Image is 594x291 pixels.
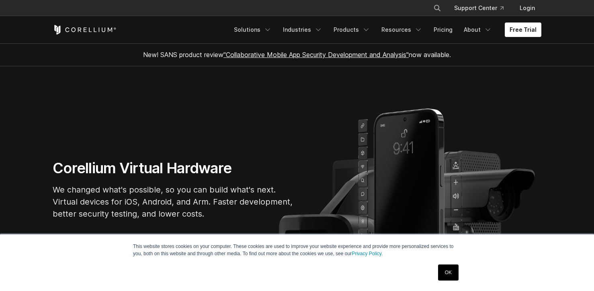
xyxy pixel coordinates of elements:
[229,23,541,37] div: Navigation Menu
[278,23,327,37] a: Industries
[377,23,427,37] a: Resources
[424,1,541,15] div: Navigation Menu
[352,251,383,256] a: Privacy Policy.
[53,25,117,35] a: Corellium Home
[429,23,457,37] a: Pricing
[448,1,510,15] a: Support Center
[133,243,461,257] p: This website stores cookies on your computer. These cookies are used to improve your website expe...
[53,184,294,220] p: We changed what's possible, so you can build what's next. Virtual devices for iOS, Android, and A...
[438,264,459,281] a: OK
[459,23,497,37] a: About
[229,23,277,37] a: Solutions
[223,51,409,59] a: "Collaborative Mobile App Security Development and Analysis"
[53,159,294,177] h1: Corellium Virtual Hardware
[430,1,444,15] button: Search
[505,23,541,37] a: Free Trial
[513,1,541,15] a: Login
[329,23,375,37] a: Products
[143,51,451,59] span: New! SANS product review now available.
